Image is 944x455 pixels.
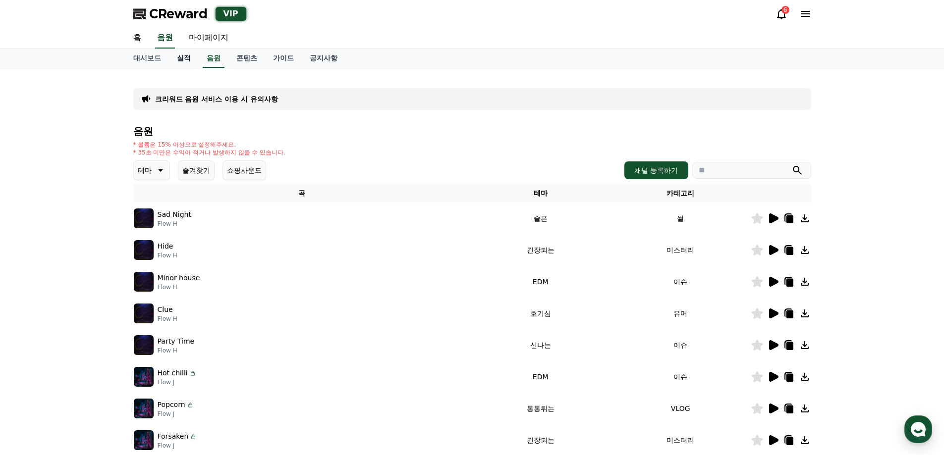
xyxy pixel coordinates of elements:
a: 콘텐츠 [228,49,265,68]
a: 가이드 [265,49,302,68]
span: 대화 [91,329,103,337]
a: CReward [133,6,208,22]
td: 미스터리 [611,234,751,266]
div: 6 [781,6,789,14]
td: 신나는 [470,329,611,361]
td: 이슈 [611,266,751,298]
img: music [134,208,154,228]
td: 이슈 [611,329,751,361]
img: music [134,335,154,355]
a: 공지사항 [302,49,345,68]
p: * 35초 미만은 수익이 적거나 발생하지 않을 수 있습니다. [133,149,286,156]
td: 긴장되는 [470,234,611,266]
a: 홈 [125,28,149,49]
p: Hide [158,241,173,252]
p: Flow H [158,315,177,323]
p: Flow H [158,220,191,228]
a: 음원 [203,49,224,68]
a: 대시보드 [125,49,169,68]
p: Flow J [158,442,198,450]
p: * 볼륨은 15% 이상으로 설정해주세요. [133,141,286,149]
p: 테마 [138,163,152,177]
td: EDM [470,361,611,393]
a: 실적 [169,49,199,68]
p: Flow J [158,378,197,386]
button: 채널 등록하기 [624,161,688,179]
th: 곡 [133,184,471,202]
p: Forsaken [158,431,189,442]
td: 슬픈 [470,202,611,234]
p: Hot chilli [158,368,188,378]
a: 음원 [155,28,175,49]
img: music [134,430,154,450]
a: 대화 [65,314,128,339]
a: 홈 [3,314,65,339]
td: 유머 [611,298,751,329]
p: Party Time [158,336,195,347]
td: 이슈 [611,361,751,393]
div: VIP [216,7,246,21]
p: Flow H [158,252,177,259]
span: CReward [149,6,208,22]
a: 6 [776,8,787,20]
h4: 음원 [133,126,811,137]
td: 호기심 [470,298,611,329]
button: 즐겨찾기 [178,160,215,180]
img: music [134,367,154,387]
img: music [134,240,154,260]
img: music [134,303,154,323]
p: Popcorn [158,400,185,410]
span: 홈 [31,329,37,337]
button: 테마 [133,160,170,180]
th: 테마 [470,184,611,202]
p: Flow H [158,347,195,354]
span: 설정 [153,329,165,337]
button: 쇼핑사운드 [222,160,266,180]
td: EDM [470,266,611,298]
td: VLOG [611,393,751,424]
td: 통통튀는 [470,393,611,424]
img: music [134,272,154,292]
p: Minor house [158,273,200,283]
p: Flow J [158,410,194,418]
img: music [134,399,154,418]
td: 썰 [611,202,751,234]
th: 카테고리 [611,184,751,202]
a: 크리워드 음원 서비스 이용 시 유의사항 [155,94,278,104]
p: Sad Night [158,209,191,220]
p: Clue [158,304,173,315]
a: 마이페이지 [181,28,236,49]
a: 설정 [128,314,190,339]
p: Flow H [158,283,200,291]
